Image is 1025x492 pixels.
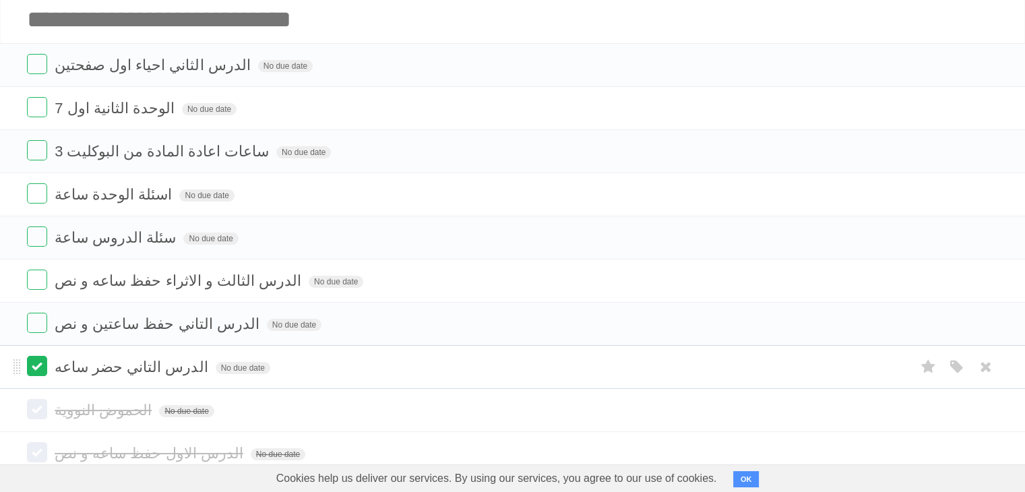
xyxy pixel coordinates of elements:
label: Done [27,97,47,117]
span: الدرس الثالث و الاثراء حفظ ساعه و نص [55,272,305,289]
span: No due date [216,362,270,374]
span: الحموض النووية [55,402,155,419]
label: Done [27,313,47,333]
span: الدرس الثاني احياء اول صفحتين [55,57,253,73]
span: الوحدة الثانية اول 7 [55,100,178,117]
label: Done [27,140,47,160]
span: الدرس الاول حفظ ساعه و نص [55,445,247,462]
span: الدرس التاني حفظ ساعتين و نص [55,315,263,332]
span: اسئلة الوحدة ساعة [55,186,175,203]
span: No due date [159,405,214,417]
span: No due date [179,189,234,202]
label: Done [27,226,47,247]
span: No due date [183,233,238,245]
label: Done [27,270,47,290]
span: Cookies help us deliver our services. By using our services, you agree to our use of cookies. [263,465,731,492]
span: No due date [309,276,363,288]
label: Done [27,399,47,419]
span: No due date [251,448,305,460]
span: 3 ساعات اعادة المادة من البوكليت [55,143,272,160]
button: OK [733,471,759,487]
span: No due date [267,319,321,331]
label: Done [27,183,47,204]
span: سئلة الدروس ساعة [55,229,179,246]
span: No due date [276,146,331,158]
span: الدرس التاني حضر ساعه [55,359,211,375]
label: Done [27,442,47,462]
label: Done [27,54,47,74]
span: No due date [258,60,313,72]
label: Done [27,356,47,376]
span: No due date [182,103,237,115]
label: Star task [916,356,941,378]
